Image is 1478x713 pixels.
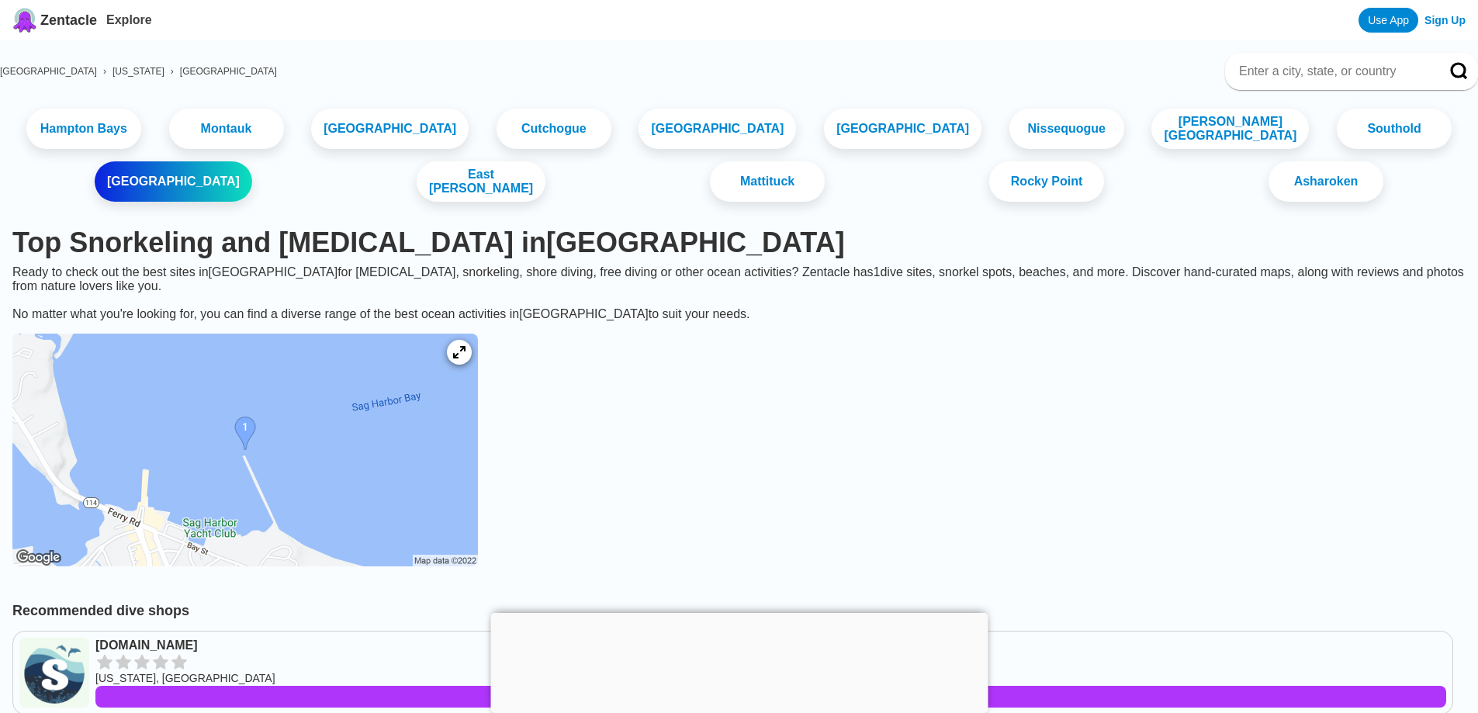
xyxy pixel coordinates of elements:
a: Mattituck [710,161,825,202]
h2: Recommended dive shops [12,594,1466,619]
a: Nissequogue [1009,109,1124,149]
a: Southold [1337,109,1452,149]
div: [US_STATE], [GEOGRAPHIC_DATA] [95,670,1446,686]
a: [GEOGRAPHIC_DATA] [824,109,981,149]
input: Enter a city, state, or country [1237,64,1428,79]
a: [GEOGRAPHIC_DATA] [639,109,796,149]
a: [GEOGRAPHIC_DATA] [311,109,469,149]
a: [GEOGRAPHIC_DATA] [180,66,277,77]
a: Asharoken [1269,161,1383,202]
a: Rocky Point [989,161,1104,202]
a: [DOMAIN_NAME] [95,638,1446,653]
a: East [PERSON_NAME] [417,161,545,202]
img: Sag Harbor dive site map [12,334,478,566]
a: Hampton Bays [26,109,141,149]
a: [PERSON_NAME][GEOGRAPHIC_DATA] [1151,109,1309,149]
a: Montauk [169,109,284,149]
a: Zentacle logoZentacle [12,8,97,33]
img: Scuba.com [19,638,89,708]
a: Explore [106,13,152,26]
span: Zentacle [40,12,97,29]
h1: Top Snorkeling and [MEDICAL_DATA] in [GEOGRAPHIC_DATA] [12,227,1466,259]
img: Zentacle logo [12,8,37,33]
span: › [103,66,106,77]
iframe: Advertisement [490,613,988,709]
span: › [171,66,174,77]
a: Cutchogue [497,109,611,149]
a: [US_STATE] [112,66,164,77]
a: [GEOGRAPHIC_DATA] [95,161,252,202]
a: Sign Up [1424,14,1466,26]
a: Use App [1359,8,1418,33]
a: Check Availability [95,686,1446,708]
